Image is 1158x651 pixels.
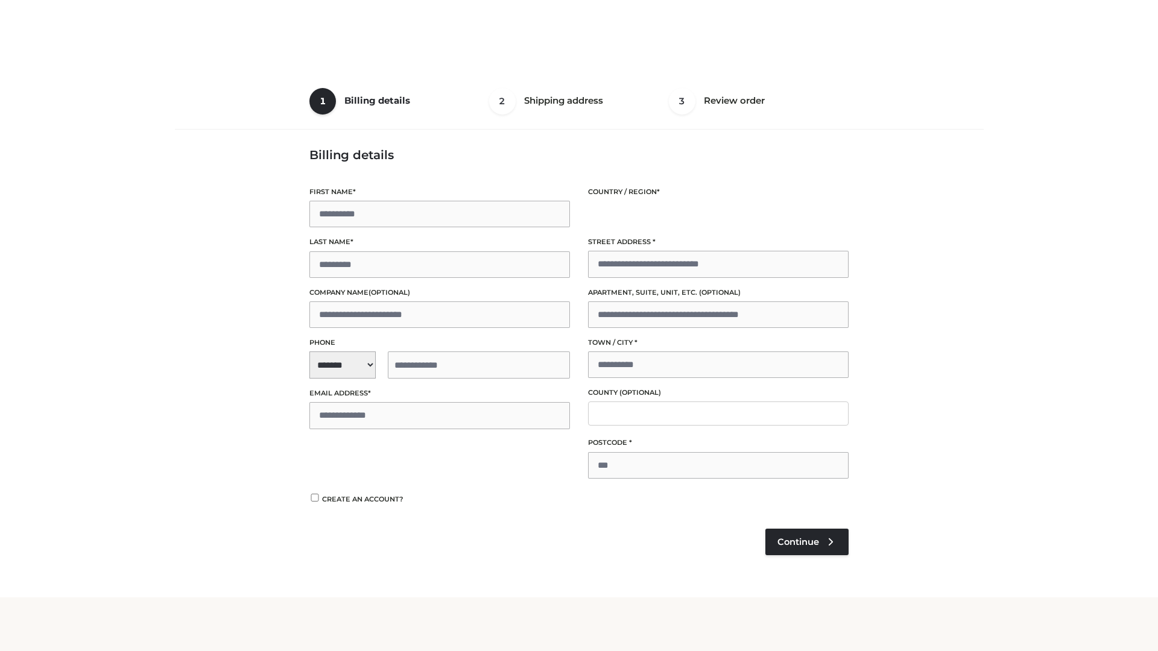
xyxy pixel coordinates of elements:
[369,288,410,297] span: (optional)
[699,288,741,297] span: (optional)
[588,387,849,398] label: County
[309,148,849,162] h3: Billing details
[765,529,849,555] a: Continue
[309,337,570,348] label: Phone
[588,236,849,248] label: Street address
[322,495,403,503] span: Create an account?
[588,337,849,348] label: Town / City
[588,186,849,198] label: Country / Region
[777,536,819,547] span: Continue
[309,186,570,198] label: First name
[309,388,570,399] label: Email address
[619,388,661,397] span: (optional)
[588,287,849,298] label: Apartment, suite, unit, etc.
[309,236,570,248] label: Last name
[309,287,570,298] label: Company name
[588,437,849,448] label: Postcode
[309,494,320,502] input: Create an account?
